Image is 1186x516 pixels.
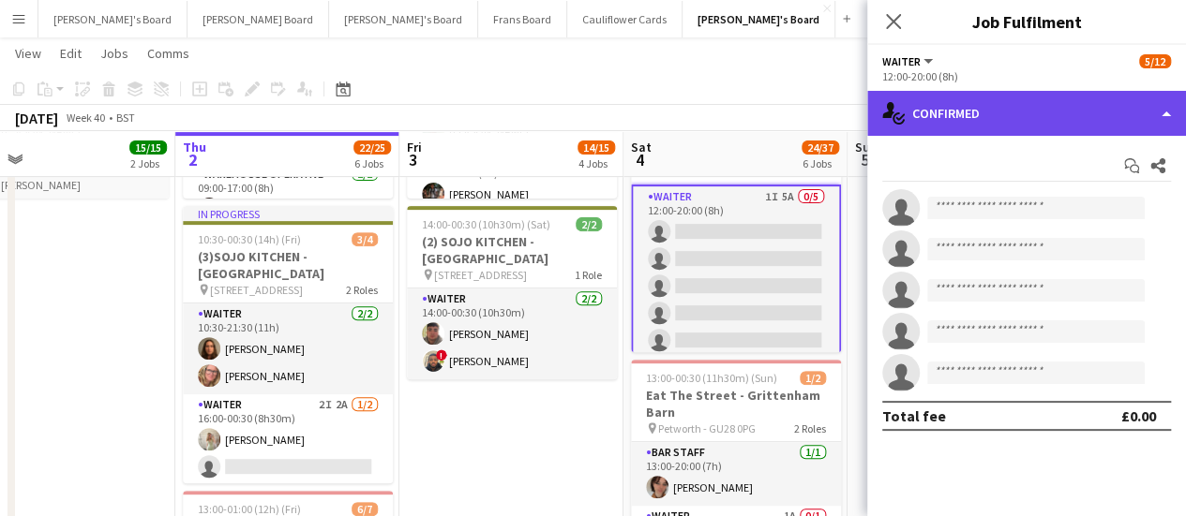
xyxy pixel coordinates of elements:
app-card-role: Waiter2/210:30-21:30 (11h)[PERSON_NAME][PERSON_NAME] [183,303,393,394]
span: Sat [631,139,652,155]
span: Petworth - GU28 0PG [658,421,756,435]
div: [DATE] [15,109,58,127]
button: [PERSON_NAME]'s Board [38,1,188,37]
div: 6 Jobs [354,156,390,170]
div: 2 Jobs [130,156,166,170]
span: 10:30-00:30 (14h) (Fri) [198,232,301,246]
h3: Job Fulfilment [867,9,1186,34]
span: 15/15 [129,140,167,155]
div: £0.00 [1121,406,1156,425]
span: Fri [407,139,422,155]
button: [PERSON_NAME] Board [188,1,329,37]
app-card-role: BAR STAFF1/113:00-20:00 (7h)[PERSON_NAME] [631,442,841,506]
span: 4 [628,149,652,170]
app-card-role: Warehouse Operative2/209:00-17:00 (8h)[PERSON_NAME] [407,149,617,240]
app-job-card: 14:00-00:30 (10h30m) (Sat)2/2(2) SOJO KITCHEN - [GEOGRAPHIC_DATA] [STREET_ADDRESS]1 RoleWaiter2/2... [407,206,617,379]
span: 3 [404,149,422,170]
span: 24/37 [802,140,839,155]
span: 2 [180,149,206,170]
span: 2/2 [576,217,602,231]
h3: (2) SOJO KITCHEN - [GEOGRAPHIC_DATA] [407,233,617,267]
app-job-card: 11:30-01:00 (13h30m) (Sun)5/12(12)Eat The Street -Greenstrees Estate [STREET_ADDRESS]5 Roles[PERS... [631,75,841,352]
span: 1 Role [575,268,602,282]
button: Waiter [882,54,936,68]
span: 13:00-00:30 (11h30m) (Sun) [646,371,777,385]
span: View [15,45,41,62]
div: In progress [183,206,393,221]
span: 22/25 [353,140,391,155]
button: Frans Board [478,1,567,37]
app-card-role: Waiter1I5A0/512:00-20:00 (8h) [631,184,841,361]
span: Jobs [100,45,128,62]
button: [PERSON_NAME]'s Board [683,1,835,37]
a: Comms [140,41,197,66]
span: 2 Roles [794,421,826,435]
button: [PERSON_NAME]'s Board [329,1,478,37]
span: ! [436,349,447,361]
app-job-card: In progress10:30-00:30 (14h) (Fri)3/4(3)SOJO KITCHEN - [GEOGRAPHIC_DATA] [STREET_ADDRESS]2 RolesW... [183,206,393,483]
span: Comms [147,45,189,62]
span: 6/7 [352,502,378,516]
div: BST [116,111,135,125]
span: Waiter [882,54,921,68]
span: 14/15 [578,140,615,155]
a: Edit [53,41,89,66]
span: 3/4 [352,232,378,246]
a: Jobs [93,41,136,66]
div: 6 Jobs [803,156,838,170]
div: Total fee [882,406,946,425]
span: [STREET_ADDRESS] [434,268,527,282]
span: Thu [183,139,206,155]
div: Confirmed [867,91,1186,136]
div: 4 Jobs [578,156,614,170]
span: 1/2 [800,371,826,385]
h3: (3)SOJO KITCHEN - [GEOGRAPHIC_DATA] [183,248,393,282]
app-card-role: Waiter2/214:00-00:30 (10h30m)[PERSON_NAME]![PERSON_NAME] [407,288,617,379]
span: Edit [60,45,82,62]
a: View [8,41,49,66]
button: Cauliflower Cards [567,1,683,37]
span: 2 Roles [346,283,378,297]
app-card-role: Waiter2I2A1/216:00-00:30 (8h30m)[PERSON_NAME] [183,394,393,485]
h3: Eat The Street - Grittenham Barn [631,387,841,420]
span: 5/12 [1139,54,1171,68]
span: Week 40 [62,111,109,125]
div: 12:00-20:00 (8h) [882,69,1171,83]
span: 14:00-00:30 (10h30m) (Sat) [422,217,550,231]
span: [STREET_ADDRESS] [210,283,303,297]
span: Sun [855,139,878,155]
span: 13:00-01:00 (12h) (Fri) [198,502,301,516]
span: 5 [852,149,878,170]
